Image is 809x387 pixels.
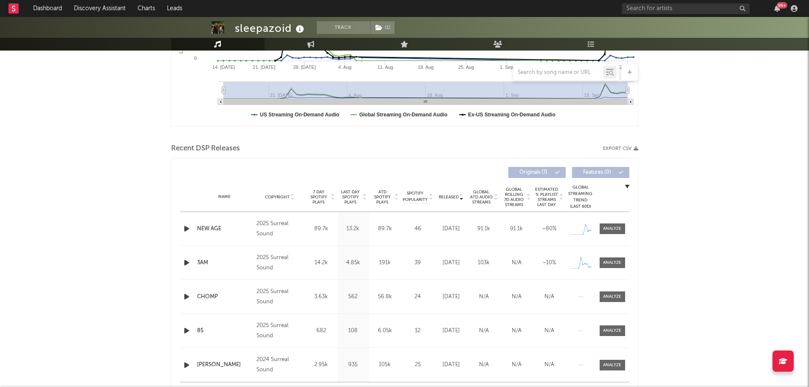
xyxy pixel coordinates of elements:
[535,259,564,267] div: ~ 10 %
[403,361,433,369] div: 25
[257,253,303,273] div: 2025 Surreal Sound
[403,225,433,233] div: 46
[535,361,564,369] div: N/A
[514,170,553,175] span: Originals ( 7 )
[197,194,253,200] div: Name
[468,112,555,118] text: Ex-US Streaming On-Demand Audio
[470,189,493,205] span: Global ATD Audio Streams
[502,225,531,233] div: 91.1k
[470,259,498,267] div: 103k
[502,327,531,335] div: N/A
[437,293,465,301] div: [DATE]
[513,69,603,76] input: Search by song name or URL
[439,195,459,200] span: Released
[403,190,428,203] span: Spotify Popularity
[197,327,253,335] a: 85
[437,327,465,335] div: [DATE]
[371,225,399,233] div: 89.7k
[307,361,335,369] div: 2.95k
[371,327,399,335] div: 6.05k
[403,327,433,335] div: 12
[403,259,433,267] div: 39
[307,259,335,267] div: 14.2k
[774,5,780,12] button: 99+
[265,195,290,200] span: Copyright
[502,187,526,207] span: Global Rolling 7D Audio Streams
[568,184,593,210] div: Global Streaming Trend (Last 60D)
[370,21,395,34] button: (1)
[470,327,498,335] div: N/A
[535,293,564,301] div: N/A
[502,293,531,301] div: N/A
[603,146,638,151] button: Export CSV
[622,3,750,14] input: Search for artists
[307,293,335,301] div: 3.63k
[437,225,465,233] div: [DATE]
[470,293,498,301] div: N/A
[508,167,566,178] button: Originals(7)
[403,293,433,301] div: 24
[535,225,564,233] div: ~ 80 %
[359,112,447,118] text: Global Streaming On-Demand Audio
[307,189,330,205] span: 7 Day Spotify Plays
[235,21,306,35] div: sleepazoid
[371,361,399,369] div: 105k
[307,225,335,233] div: 89.7k
[257,321,303,341] div: 2025 Surreal Sound
[339,189,362,205] span: Last Day Spotify Plays
[260,112,339,118] text: US Streaming On-Demand Audio
[572,167,629,178] button: Features(0)
[371,293,399,301] div: 56.8k
[257,287,303,307] div: 2025 Surreal Sound
[194,56,196,61] text: 0
[339,327,367,335] div: 108
[171,144,240,154] span: Recent DSP Releases
[197,293,253,301] a: CHOMP
[578,170,617,175] span: Features ( 0 )
[371,189,394,205] span: ATD Spotify Plays
[257,219,303,239] div: 2025 Surreal Sound
[307,327,335,335] div: 682
[502,361,531,369] div: N/A
[339,361,367,369] div: 935
[197,225,253,233] a: NEW AGE
[197,259,253,267] a: 3AM
[535,187,558,207] span: Estimated % Playlist Streams Last Day
[470,225,498,233] div: 91.1k
[535,327,564,335] div: N/A
[339,259,367,267] div: 4.85k
[257,355,303,375] div: 2024 Surreal Sound
[339,225,367,233] div: 13.2k
[437,259,465,267] div: [DATE]
[502,259,531,267] div: N/A
[470,361,498,369] div: N/A
[437,361,465,369] div: [DATE]
[317,21,370,34] button: Track
[777,2,787,8] div: 99 +
[339,293,367,301] div: 562
[197,361,253,369] a: [PERSON_NAME]
[370,21,395,34] span: ( 1 )
[371,259,399,267] div: 191k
